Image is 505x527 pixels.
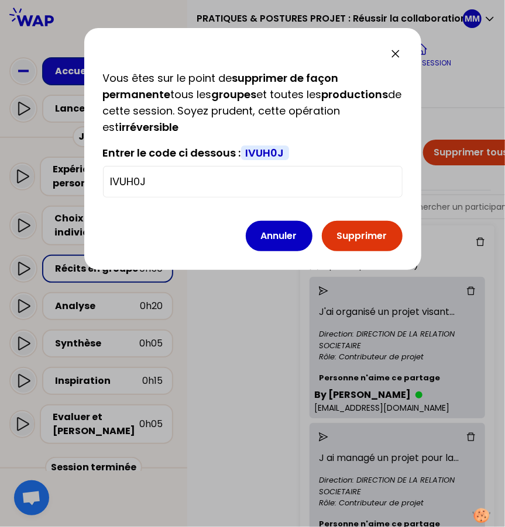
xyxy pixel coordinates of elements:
[212,87,257,102] span: groupes
[322,221,403,251] button: Supprimer
[246,221,312,251] button: Annuler
[119,120,179,134] span: irréversible
[103,70,403,136] p: Vous êtes sur le point de tous les et toutes les de cette session. Soyez prudent, cette opération...
[241,145,289,160] span: IVUH0J
[111,174,395,190] input: Code de confirmation
[322,87,389,102] span: productions
[103,145,289,160] label: Entrer le code ci dessous :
